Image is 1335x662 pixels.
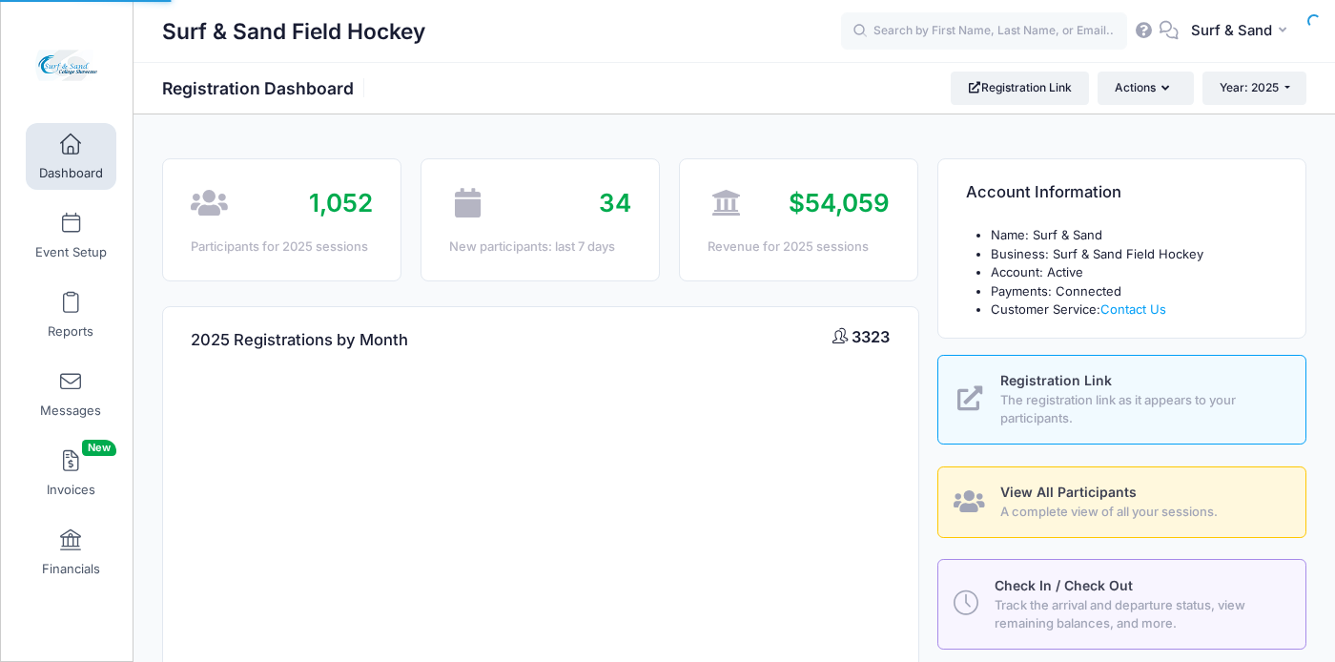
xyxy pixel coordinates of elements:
[991,263,1278,282] li: Account: Active
[995,596,1284,633] span: Track the arrival and departure status, view remaining balances, and more.
[40,403,101,419] span: Messages
[991,282,1278,301] li: Payments: Connected
[937,559,1306,649] a: Check In / Check Out Track the arrival and departure status, view remaining balances, and more.
[991,300,1278,320] li: Customer Service:
[309,188,373,217] span: 1,052
[937,466,1306,538] a: View All Participants A complete view of all your sessions.
[789,188,890,217] span: $54,059
[841,12,1127,51] input: Search by First Name, Last Name, or Email...
[26,202,116,269] a: Event Setup
[991,245,1278,264] li: Business: Surf & Sand Field Hockey
[951,72,1089,104] a: Registration Link
[1100,301,1166,317] a: Contact Us
[1220,80,1279,94] span: Year: 2025
[1,20,134,111] a: Surf & Sand Field Hockey
[47,482,95,498] span: Invoices
[937,355,1306,445] a: Registration Link The registration link as it appears to your participants.
[1202,72,1306,104] button: Year: 2025
[599,188,631,217] span: 34
[995,577,1133,593] span: Check In / Check Out
[26,281,116,348] a: Reports
[1179,10,1306,53] button: Surf & Sand
[966,166,1121,220] h4: Account Information
[42,561,100,577] span: Financials
[26,361,116,427] a: Messages
[852,327,890,346] span: 3323
[35,244,107,260] span: Event Setup
[26,123,116,190] a: Dashboard
[1098,72,1193,104] button: Actions
[191,314,408,368] h4: 2025 Registrations by Month
[191,238,373,257] div: Participants for 2025 sessions
[991,226,1278,245] li: Name: Surf & Sand
[32,30,104,101] img: Surf & Sand Field Hockey
[82,440,116,456] span: New
[26,519,116,586] a: Financials
[1000,484,1137,500] span: View All Participants
[39,165,103,181] span: Dashboard
[1000,391,1284,428] span: The registration link as it appears to your participants.
[1000,372,1112,388] span: Registration Link
[449,238,631,257] div: New participants: last 7 days
[162,10,425,53] h1: Surf & Sand Field Hockey
[48,323,93,340] span: Reports
[708,238,890,257] div: Revenue for 2025 sessions
[26,440,116,507] a: InvoicesNew
[1000,503,1284,522] span: A complete view of all your sessions.
[162,78,370,98] h1: Registration Dashboard
[1191,20,1272,41] span: Surf & Sand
